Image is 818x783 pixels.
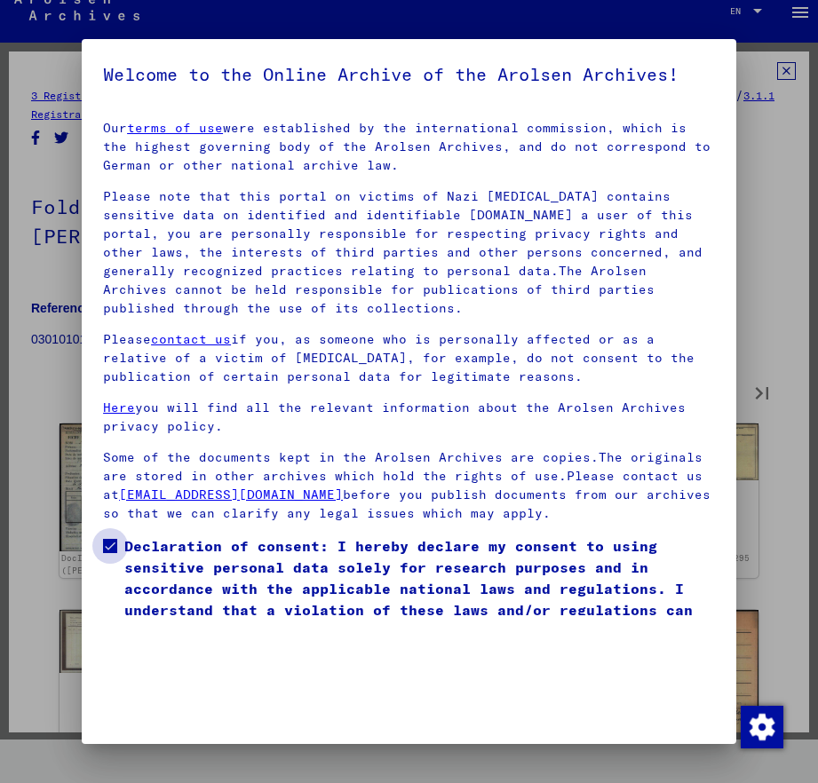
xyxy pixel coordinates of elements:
[103,399,715,436] p: you will find all the relevant information about the Arolsen Archives privacy policy.
[103,119,715,175] p: Our were established by the international commission, which is the highest governing body of the ...
[119,486,343,502] a: [EMAIL_ADDRESS][DOMAIN_NAME]
[103,448,715,523] p: Some of the documents kept in the Arolsen Archives are copies.The originals are stored in other a...
[103,60,715,89] h5: Welcome to the Online Archive of the Arolsen Archives!
[103,399,135,415] a: Here
[151,331,231,347] a: contact us
[741,706,783,748] img: Change consent
[103,330,715,386] p: Please if you, as someone who is personally affected or as a relative of a victim of [MEDICAL_DAT...
[127,120,223,136] a: terms of use
[103,187,715,318] p: Please note that this portal on victims of Nazi [MEDICAL_DATA] contains sensitive data on identif...
[740,705,782,747] div: Change consent
[124,535,715,642] span: Declaration of consent: I hereby declare my consent to using sensitive personal data solely for r...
